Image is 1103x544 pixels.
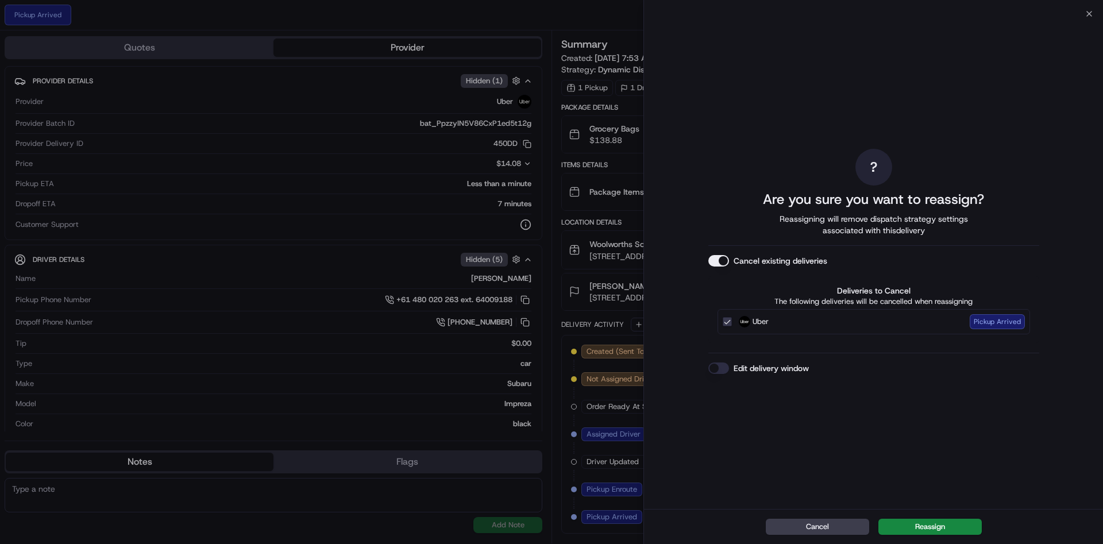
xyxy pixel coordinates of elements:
[739,316,750,327] img: Uber
[718,296,1030,307] p: The following deliveries will be cancelled when reassigning
[763,213,984,236] span: Reassigning will remove dispatch strategy settings associated with this delivery
[878,519,982,535] button: Reassign
[734,255,827,267] label: Cancel existing deliveries
[766,519,869,535] button: Cancel
[753,316,769,327] span: Uber
[855,149,892,186] div: ?
[734,362,809,374] label: Edit delivery window
[763,190,984,209] h2: Are you sure you want to reassign?
[718,285,1030,296] label: Deliveries to Cancel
